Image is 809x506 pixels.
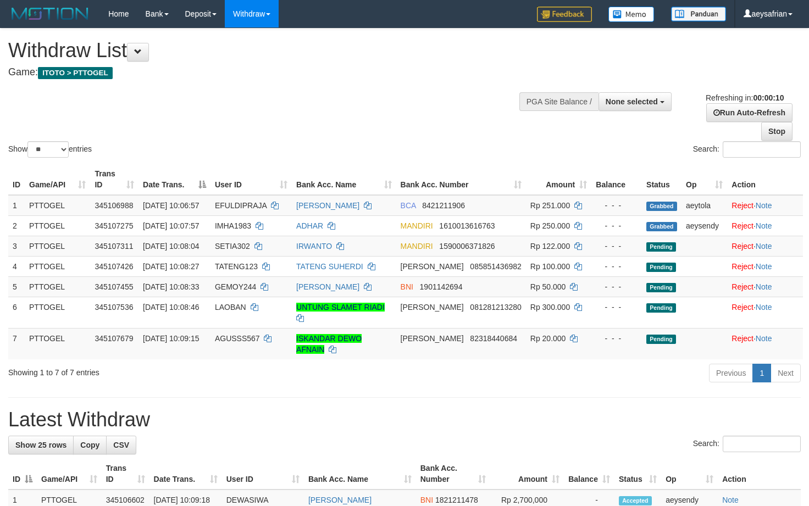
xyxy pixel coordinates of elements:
div: Showing 1 to 7 of 7 entries [8,363,329,378]
a: Note [756,221,772,230]
a: Note [756,303,772,312]
a: [PERSON_NAME] [308,496,372,504]
a: TATENG SUHERDI [296,262,363,271]
span: SETIA302 [215,242,250,251]
span: BNI [401,282,413,291]
span: AGUSSS567 [215,334,260,343]
span: Grabbed [646,202,677,211]
td: PTTOGEL [25,215,90,236]
button: None selected [599,92,672,111]
td: · [727,297,803,328]
span: EFULDIPRAJA [215,201,267,210]
span: Accepted [619,496,652,505]
h1: Latest Withdraw [8,409,801,431]
a: [PERSON_NAME] [296,201,359,210]
span: Copy 081281213280 to clipboard [470,303,521,312]
img: Button%20Memo.svg [608,7,655,22]
a: Reject [732,303,753,312]
div: - - - [596,302,638,313]
td: PTTOGEL [25,328,90,359]
td: PTTOGEL [25,195,90,216]
span: [DATE] 10:08:04 [143,242,199,251]
span: Pending [646,283,676,292]
td: 2 [8,215,25,236]
span: TATENG123 [215,262,258,271]
h1: Withdraw List [8,40,528,62]
span: Rp 251.000 [530,201,570,210]
th: ID: activate to sort column descending [8,458,37,490]
img: MOTION_logo.png [8,5,92,22]
span: ITOTO > PTTOGEL [38,67,113,79]
span: 345107311 [95,242,133,251]
td: · [727,256,803,276]
span: Show 25 rows [15,441,67,449]
span: 345107536 [95,303,133,312]
span: CSV [113,441,129,449]
span: [DATE] 10:08:46 [143,303,199,312]
div: - - - [596,281,638,292]
span: [PERSON_NAME] [401,334,464,343]
span: [DATE] 10:08:33 [143,282,199,291]
h4: Game: [8,67,528,78]
span: GEMOY244 [215,282,256,291]
span: IMHA1983 [215,221,251,230]
td: aeytola [681,195,727,216]
a: Run Auto-Refresh [706,103,793,122]
div: - - - [596,200,638,211]
span: Copy [80,441,99,449]
a: Reject [732,221,753,230]
span: [PERSON_NAME] [401,303,464,312]
th: Action [727,164,803,195]
img: Feedback.jpg [537,7,592,22]
span: [DATE] 10:06:57 [143,201,199,210]
span: 345107455 [95,282,133,291]
a: Note [722,496,739,504]
a: ISKANDAR DEWO AFNAIN [296,334,362,354]
th: Bank Acc. Name: activate to sort column ascending [304,458,416,490]
span: Rp 50.000 [530,282,566,291]
span: Pending [646,303,676,313]
input: Search: [723,436,801,452]
td: PTTOGEL [25,256,90,276]
span: Pending [646,335,676,344]
span: Copy 82318440684 to clipboard [470,334,517,343]
img: panduan.png [671,7,726,21]
div: - - - [596,333,638,344]
a: Stop [761,122,793,141]
strong: 00:00:10 [753,93,784,102]
div: PGA Site Balance / [519,92,599,111]
span: Copy 8421211906 to clipboard [422,201,465,210]
th: Trans ID: activate to sort column ascending [90,164,138,195]
a: Reject [732,201,753,210]
td: PTTOGEL [25,297,90,328]
span: [PERSON_NAME] [401,262,464,271]
th: Action [718,458,801,490]
a: Reject [732,242,753,251]
th: Bank Acc. Number: activate to sort column ascending [396,164,526,195]
td: 3 [8,236,25,256]
span: Copy 1901142694 to clipboard [420,282,463,291]
th: Date Trans.: activate to sort column ascending [149,458,222,490]
a: Note [756,282,772,291]
td: · [727,236,803,256]
td: 1 [8,195,25,216]
td: 5 [8,276,25,297]
label: Search: [693,436,801,452]
span: 345107679 [95,334,133,343]
th: Status: activate to sort column ascending [614,458,661,490]
span: LAOBAN [215,303,246,312]
th: Status [642,164,681,195]
th: Date Trans.: activate to sort column descending [138,164,210,195]
span: Pending [646,263,676,272]
td: · [727,195,803,216]
a: Note [756,242,772,251]
a: Previous [709,364,753,382]
th: Bank Acc. Number: activate to sort column ascending [416,458,491,490]
span: 345106988 [95,201,133,210]
label: Search: [693,141,801,158]
a: ADHAR [296,221,323,230]
td: 7 [8,328,25,359]
a: [PERSON_NAME] [296,282,359,291]
a: Reject [732,282,753,291]
span: Rp 250.000 [530,221,570,230]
